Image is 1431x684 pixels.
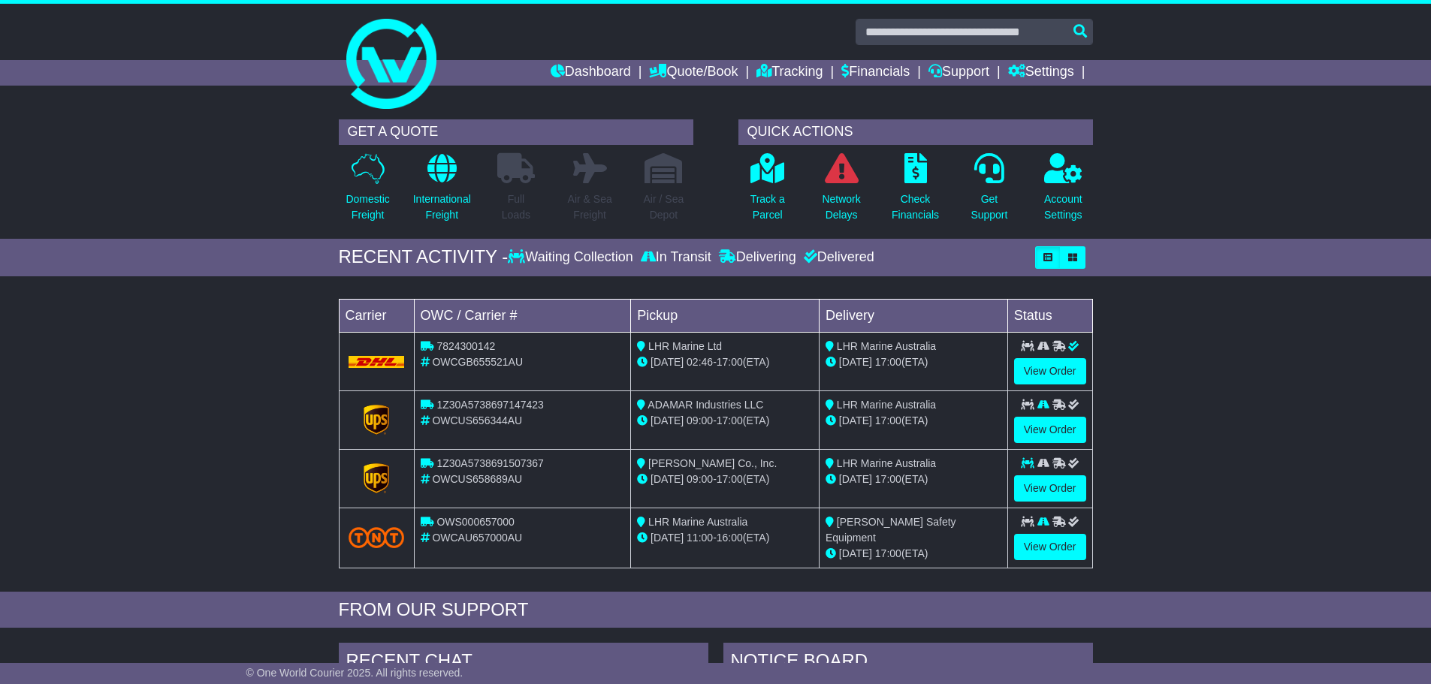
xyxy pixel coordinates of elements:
[687,473,713,485] span: 09:00
[648,457,777,469] span: [PERSON_NAME] Co., Inc.
[839,473,872,485] span: [DATE]
[839,547,872,559] span: [DATE]
[875,547,901,559] span: 17:00
[1008,60,1074,86] a: Settings
[821,152,861,231] a: NetworkDelays
[750,191,785,223] p: Track a Parcel
[1014,358,1086,384] a: View Order
[436,457,543,469] span: 1Z30A5738691507367
[826,413,1001,429] div: (ETA)
[717,532,743,544] span: 16:00
[1014,534,1086,560] a: View Order
[1014,417,1086,443] a: View Order
[1007,299,1092,332] td: Status
[651,473,684,485] span: [DATE]
[364,463,389,493] img: GetCarrierServiceLogo
[839,414,872,426] span: [DATE]
[837,399,936,411] span: LHR Marine Australia
[508,249,636,266] div: Waiting Collection
[497,191,535,223] p: Full Loads
[839,356,872,368] span: [DATE]
[928,60,989,86] a: Support
[651,414,684,426] span: [DATE]
[971,191,1007,223] p: Get Support
[412,152,472,231] a: InternationalFreight
[364,405,389,435] img: GetCarrierServiceLogo
[339,599,1093,621] div: FROM OUR SUPPORT
[819,299,1007,332] td: Delivery
[339,119,693,145] div: GET A QUOTE
[892,191,939,223] p: Check Financials
[687,356,713,368] span: 02:46
[837,340,936,352] span: LHR Marine Australia
[826,472,1001,487] div: (ETA)
[432,356,523,368] span: OWCGB655521AU
[687,414,713,426] span: 09:00
[717,473,743,485] span: 17:00
[717,414,743,426] span: 17:00
[1043,152,1083,231] a: AccountSettings
[432,532,522,544] span: OWCAU657000AU
[432,414,522,426] span: OWCUS656344AU
[875,473,901,485] span: 17:00
[875,414,901,426] span: 17:00
[826,546,1001,562] div: (ETA)
[637,249,715,266] div: In Transit
[800,249,874,266] div: Delivered
[875,356,901,368] span: 17:00
[651,532,684,544] span: [DATE]
[648,516,747,528] span: LHR Marine Australia
[837,457,936,469] span: LHR Marine Australia
[432,473,522,485] span: OWCUS658689AU
[738,119,1093,145] div: QUICK ACTIONS
[750,152,786,231] a: Track aParcel
[687,532,713,544] span: 11:00
[723,643,1093,683] div: NOTICE BOARD
[1044,191,1082,223] p: Account Settings
[826,354,1001,370] div: (ETA)
[651,356,684,368] span: [DATE]
[649,60,738,86] a: Quote/Book
[339,246,509,268] div: RECENT ACTIVITY -
[637,472,813,487] div: - (ETA)
[246,667,463,679] span: © One World Courier 2025. All rights reserved.
[970,152,1008,231] a: GetSupport
[644,191,684,223] p: Air / Sea Depot
[891,152,940,231] a: CheckFinancials
[413,191,471,223] p: International Freight
[414,299,631,332] td: OWC / Carrier #
[568,191,612,223] p: Air & Sea Freight
[637,413,813,429] div: - (ETA)
[841,60,910,86] a: Financials
[637,530,813,546] div: - (ETA)
[345,152,390,231] a: DomesticFreight
[349,356,405,368] img: DHL.png
[648,399,763,411] span: ADAMAR Industries LLC
[648,340,722,352] span: LHR Marine Ltd
[1014,475,1086,502] a: View Order
[631,299,820,332] td: Pickup
[756,60,823,86] a: Tracking
[436,516,515,528] span: OWS000657000
[349,527,405,547] img: TNT_Domestic.png
[637,354,813,370] div: - (ETA)
[436,340,495,352] span: 7824300142
[551,60,631,86] a: Dashboard
[826,516,956,544] span: [PERSON_NAME] Safety Equipment
[436,399,543,411] span: 1Z30A5738697147423
[339,643,708,683] div: RECENT CHAT
[715,249,800,266] div: Delivering
[717,356,743,368] span: 17:00
[822,191,860,223] p: Network Delays
[346,191,389,223] p: Domestic Freight
[339,299,414,332] td: Carrier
